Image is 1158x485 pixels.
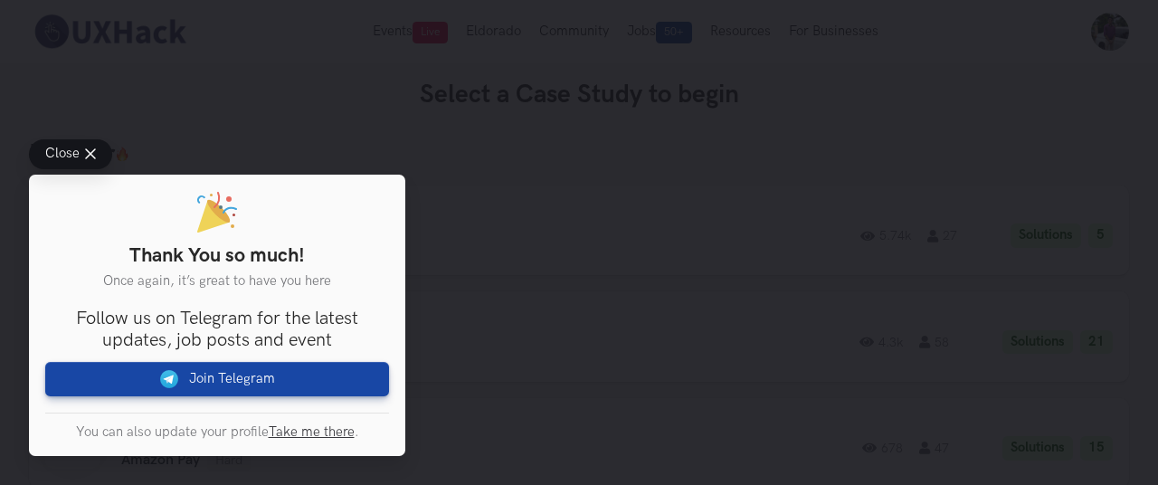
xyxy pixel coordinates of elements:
button: Close [29,139,112,169]
p: Once again, it’s great to have you here [45,272,389,291]
h1: Thank You so much! [45,244,389,268]
a: Join Telegram [45,362,389,396]
a: Take me there [269,424,355,440]
img: telegram logo [160,370,189,388]
span: Close [45,147,80,161]
p: You can also update your profile . [45,424,389,440]
h5: Follow us on Telegram for the latest updates, job posts and event [45,308,389,351]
